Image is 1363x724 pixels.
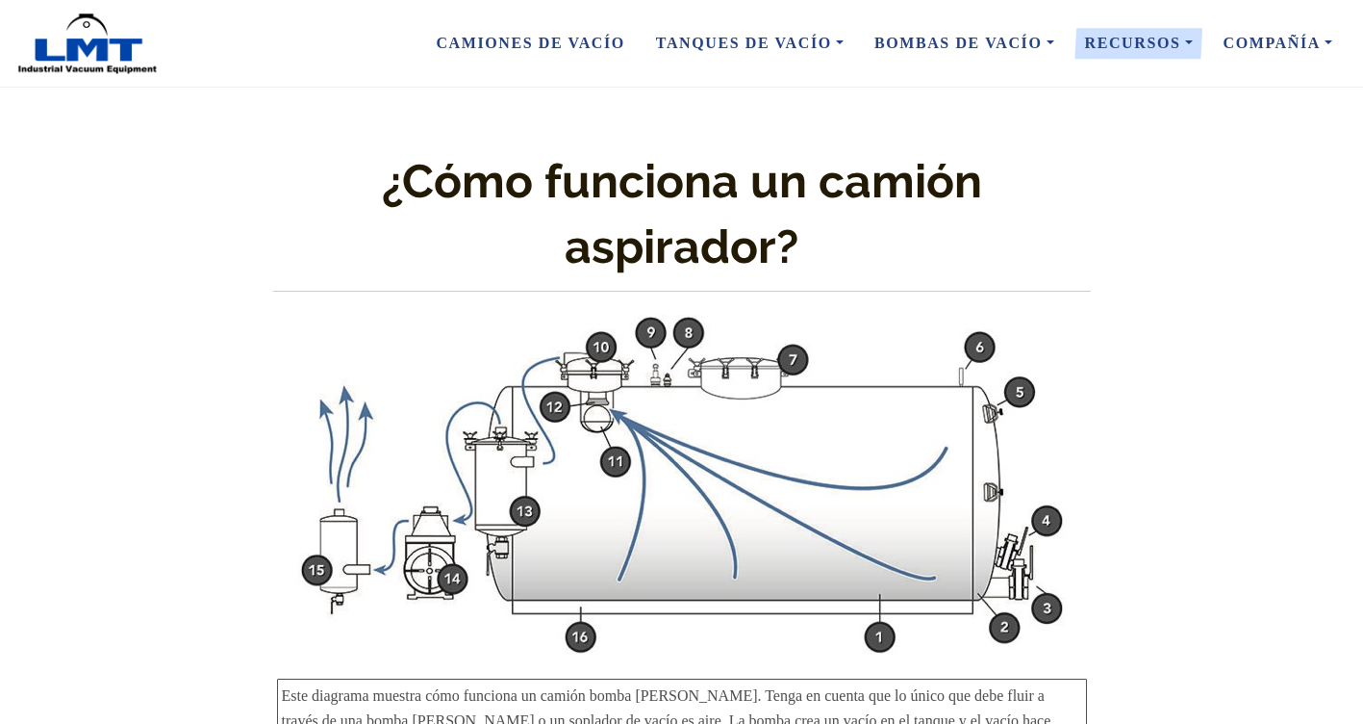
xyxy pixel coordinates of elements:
[273,149,1091,278] h1: ¿Cómo funciona un camión aspirador?
[1070,23,1208,64] a: Recursos
[273,315,1091,656] a: ST - Septic Service
[420,23,640,64] a: Camiones de vacío
[1208,23,1348,64] a: Compañía
[297,315,1067,656] img: Imagen de pilas 11854
[859,23,1070,64] a: Bombas de vacío
[15,13,160,75] img: LMT
[641,23,859,64] a: Tanques de vacío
